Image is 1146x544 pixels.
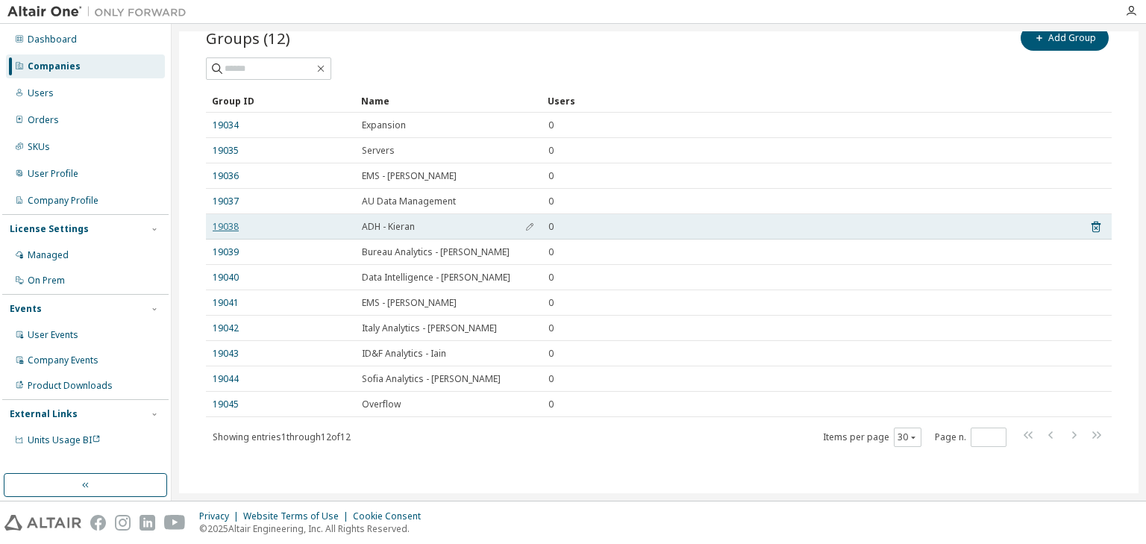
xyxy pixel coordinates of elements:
a: 19034 [213,119,239,131]
a: 19039 [213,246,239,258]
span: ADH - Kieran [362,221,415,233]
div: Company Profile [28,195,98,207]
img: altair_logo.svg [4,515,81,531]
span: EMS - [PERSON_NAME] [362,297,457,309]
span: 0 [548,221,554,233]
a: 19036 [213,170,239,182]
span: 0 [548,272,554,284]
div: Users [28,87,54,99]
img: Altair One [7,4,194,19]
div: License Settings [10,223,89,235]
span: Page n. [935,428,1006,447]
a: 19043 [213,348,239,360]
a: 19041 [213,297,239,309]
div: Name [361,89,536,113]
span: 0 [548,297,554,309]
a: 19035 [213,145,239,157]
span: Sofia Analytics - [PERSON_NAME] [362,373,501,385]
span: Italy Analytics - [PERSON_NAME] [362,322,497,334]
div: Cookie Consent [353,510,430,522]
span: Groups (12) [206,28,290,49]
span: 0 [548,145,554,157]
span: EMS - [PERSON_NAME] [362,170,457,182]
button: 30 [898,431,918,443]
img: instagram.svg [115,515,131,531]
div: Users [548,89,1062,113]
div: Product Downloads [28,380,113,392]
div: Managed [28,249,69,261]
div: External Links [10,408,78,420]
span: 0 [548,322,554,334]
span: Units Usage BI [28,434,101,446]
div: On Prem [28,275,65,287]
div: SKUs [28,141,50,153]
img: linkedin.svg [140,515,155,531]
span: Bureau Analytics - [PERSON_NAME] [362,246,510,258]
a: 19038 [213,221,239,233]
span: 0 [548,196,554,207]
span: ID&F Analytics - Iain [362,348,446,360]
span: Servers [362,145,395,157]
img: facebook.svg [90,515,106,531]
span: Data Intelligence - [PERSON_NAME] [362,272,510,284]
div: User Events [28,329,78,341]
div: Orders [28,114,59,126]
span: 0 [548,398,554,410]
span: Items per page [823,428,921,447]
a: 19044 [213,373,239,385]
a: 19045 [213,398,239,410]
div: Website Terms of Use [243,510,353,522]
div: Group ID [212,89,349,113]
span: AU Data Management [362,196,456,207]
div: Events [10,303,42,315]
button: Add Group [1021,25,1109,51]
span: 0 [548,246,554,258]
p: © 2025 Altair Engineering, Inc. All Rights Reserved. [199,522,430,535]
img: youtube.svg [164,515,186,531]
div: Companies [28,60,81,72]
div: Company Events [28,354,98,366]
div: User Profile [28,168,78,180]
span: Showing entries 1 through 12 of 12 [213,431,351,443]
div: Privacy [199,510,243,522]
span: 0 [548,119,554,131]
span: Expansion [362,119,406,131]
span: 0 [548,348,554,360]
span: Overflow [362,398,401,410]
span: 0 [548,170,554,182]
a: 19042 [213,322,239,334]
span: 0 [548,373,554,385]
a: 19037 [213,196,239,207]
div: Dashboard [28,34,77,46]
a: 19040 [213,272,239,284]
